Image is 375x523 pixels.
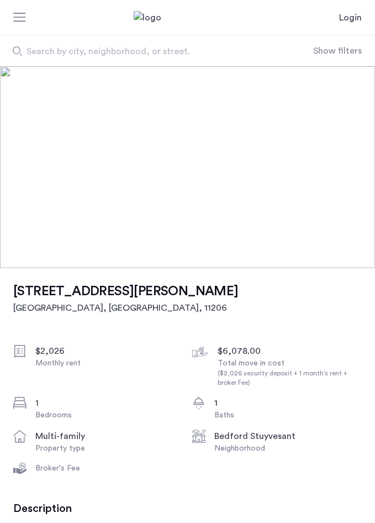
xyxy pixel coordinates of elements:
div: multi-family [35,430,183,443]
div: Total move in cost [218,358,366,388]
div: Bedford Stuyvesant [214,430,362,443]
div: Broker's Fee [35,463,183,474]
h2: [GEOGRAPHIC_DATA], [GEOGRAPHIC_DATA] , 11206 [13,301,239,315]
div: $6,078.00 [218,344,366,358]
button: Show or hide filters [313,44,362,57]
div: Monthly rent [35,358,183,369]
div: $2,026 [35,344,183,358]
div: Baths [214,410,362,421]
h3: Description [13,502,362,515]
span: Search by city, neighborhood, or street. [27,45,277,58]
div: Neighborhood [214,443,362,454]
div: 1 [35,396,183,410]
a: [STREET_ADDRESS][PERSON_NAME][GEOGRAPHIC_DATA], [GEOGRAPHIC_DATA], 11206 [13,281,239,315]
a: Login [339,11,362,24]
div: Property type [35,443,183,454]
div: ($2,026 security deposit + 1 month's rent + broker Fee) [218,369,366,388]
h1: [STREET_ADDRESS][PERSON_NAME] [13,281,239,301]
div: 1 [214,396,362,410]
img: logo [134,11,242,24]
a: Cazamio Logo [134,11,242,24]
div: Bedrooms [35,410,183,421]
